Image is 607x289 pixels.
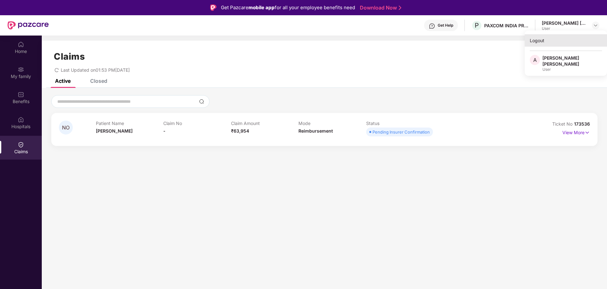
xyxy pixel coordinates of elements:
div: Active [55,78,71,84]
div: PAXCOM INDIA PRIVATE LIMITED [484,23,529,29]
div: User [542,67,602,72]
p: View More [562,128,590,136]
p: Patient Name [96,121,164,126]
span: Ticket No [552,121,574,127]
img: svg+xml;base64,PHN2ZyBpZD0iU2VhcmNoLTMyeDMyIiB4bWxucz0iaHR0cDovL3d3dy53My5vcmcvMjAwMC9zdmciIHdpZH... [199,99,204,104]
span: Last Updated on 01:53 PM[DATE] [61,67,130,73]
span: redo [54,67,59,73]
strong: mobile app [248,4,275,10]
img: svg+xml;base64,PHN2ZyBpZD0iSG9tZSIgeG1sbnM9Imh0dHA6Ly93d3cudzMub3JnLzIwMDAvc3ZnIiB3aWR0aD0iMjAiIG... [18,41,24,48]
p: Status [366,121,434,126]
span: P [475,22,479,29]
div: [PERSON_NAME] [PERSON_NAME] [542,55,602,67]
p: Claim No [163,121,231,126]
a: Download Now [360,4,399,11]
img: svg+xml;base64,PHN2ZyB3aWR0aD0iMjAiIGhlaWdodD0iMjAiIHZpZXdCb3g9IjAgMCAyMCAyMCIgZmlsbD0ibm9uZSIgeG... [18,66,24,73]
div: Get Pazcare for all your employee benefits need [221,4,355,11]
span: NO [62,125,70,130]
img: Logo [210,4,216,11]
img: svg+xml;base64,PHN2ZyBpZD0iQmVuZWZpdHMiIHhtbG5zPSJodHRwOi8vd3d3LnczLm9yZy8yMDAwL3N2ZyIgd2lkdGg9Ij... [18,91,24,98]
img: svg+xml;base64,PHN2ZyBpZD0iRHJvcGRvd24tMzJ4MzIiIHhtbG5zPSJodHRwOi8vd3d3LnczLm9yZy8yMDAwL3N2ZyIgd2... [593,23,598,28]
div: Closed [90,78,107,84]
img: svg+xml;base64,PHN2ZyBpZD0iSG9zcGl0YWxzIiB4bWxucz0iaHR0cDovL3d3dy53My5vcmcvMjAwMC9zdmciIHdpZHRoPS... [18,116,24,123]
span: Reimbursement [298,128,333,134]
div: Logout [525,34,607,47]
div: [PERSON_NAME] [PERSON_NAME] [542,20,586,26]
span: [PERSON_NAME] [96,128,133,134]
div: Pending Insurer Confirmation [372,129,430,135]
p: Mode [298,121,366,126]
img: New Pazcare Logo [8,21,49,30]
span: A [533,56,537,64]
p: Claim Amount [231,121,299,126]
div: User [542,26,586,31]
img: svg+xml;base64,PHN2ZyBpZD0iQ2xhaW0iIHhtbG5zPSJodHRwOi8vd3d3LnczLm9yZy8yMDAwL3N2ZyIgd2lkdGg9IjIwIi... [18,141,24,148]
img: svg+xml;base64,PHN2ZyB4bWxucz0iaHR0cDovL3d3dy53My5vcmcvMjAwMC9zdmciIHdpZHRoPSIxNyIgaGVpZ2h0PSIxNy... [585,129,590,136]
span: ₹63,954 [231,128,249,134]
img: svg+xml;base64,PHN2ZyBpZD0iSGVscC0zMngzMiIgeG1sbnM9Imh0dHA6Ly93d3cudzMub3JnLzIwMDAvc3ZnIiB3aWR0aD... [429,23,435,29]
div: Get Help [438,23,453,28]
span: 173536 [574,121,590,127]
img: Stroke [399,4,401,11]
h1: Claims [54,51,85,62]
span: - [163,128,166,134]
